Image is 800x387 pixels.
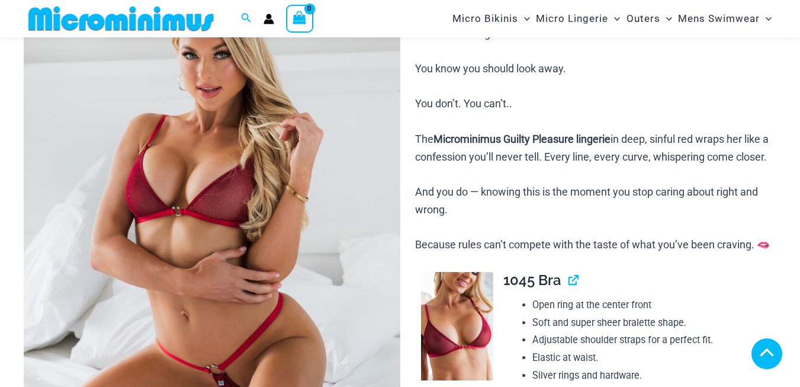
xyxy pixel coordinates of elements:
[532,331,776,349] li: Adjustable shoulder straps for a perfect fit.
[624,4,675,34] a: OutersMenu ToggleMenu Toggle
[415,25,776,254] p: It starts with a glance. You know you should look away. You don’t. You can’t.. The in deep, sinfu...
[448,2,776,36] nav: Site Navigation
[421,272,493,380] img: Guilty Pleasures Red 1045 Bra
[660,4,672,34] span: Menu Toggle
[433,133,611,145] b: Microminimus Guilty Pleasure lingerie
[626,4,660,34] span: Outers
[241,11,252,26] a: Search icon link
[608,4,620,34] span: Menu Toggle
[678,4,760,34] span: Mens Swimwear
[536,4,608,34] span: Micro Lingerie
[675,4,775,34] a: Mens SwimwearMenu ToggleMenu Toggle
[760,4,772,34] span: Menu Toggle
[532,314,776,332] li: Soft and super sheer bralette shape.
[264,14,274,24] a: Account icon link
[532,296,776,314] li: Open ring at the center front
[533,4,623,34] a: Micro LingerieMenu ToggleMenu Toggle
[24,5,219,32] img: MM SHOP LOGO FLAT
[532,367,776,385] li: Silver rings and hardware.
[286,5,313,32] a: View Shopping Cart, empty
[503,271,561,289] span: 1045 Bra
[518,4,530,34] span: Menu Toggle
[449,4,533,34] a: Micro BikinisMenu ToggleMenu Toggle
[532,349,776,367] li: Elastic at waist.
[452,4,518,34] span: Micro Bikinis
